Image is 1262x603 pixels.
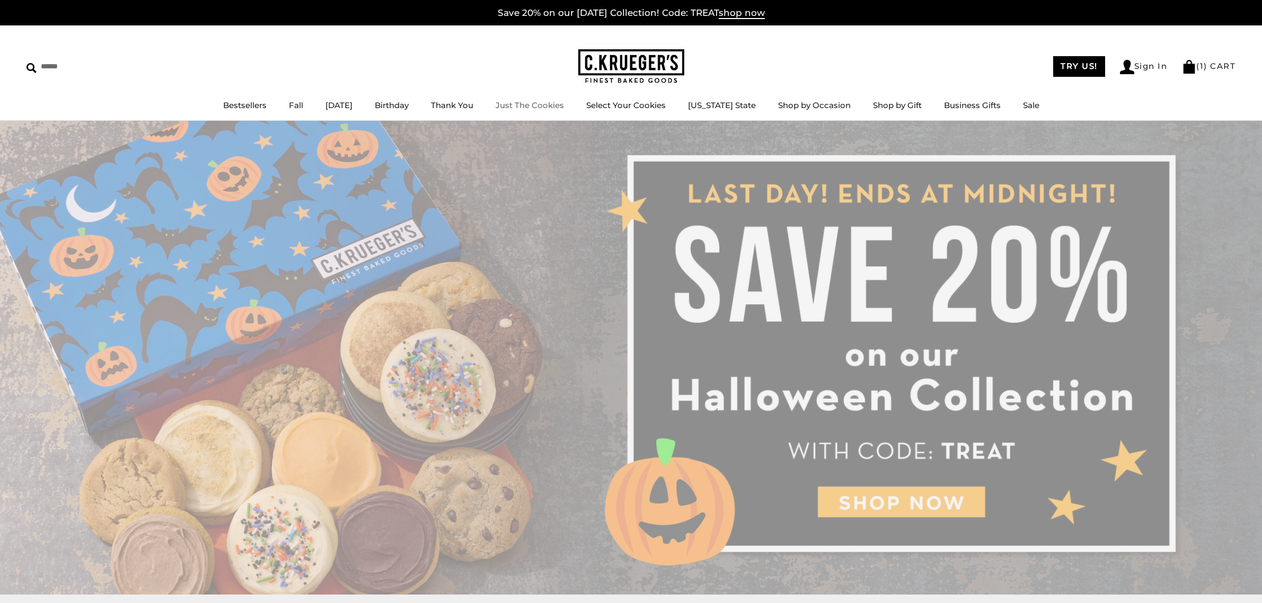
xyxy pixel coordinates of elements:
[431,100,473,110] a: Thank You
[1120,60,1168,74] a: Sign In
[1023,100,1039,110] a: Sale
[873,100,922,110] a: Shop by Gift
[1182,61,1235,71] a: (1) CART
[586,100,666,110] a: Select Your Cookies
[325,100,352,110] a: [DATE]
[289,100,303,110] a: Fall
[1200,61,1204,71] span: 1
[944,100,1001,110] a: Business Gifts
[27,58,153,75] input: Search
[1182,60,1196,74] img: Bag
[1120,60,1134,74] img: Account
[688,100,756,110] a: [US_STATE] State
[223,100,267,110] a: Bestsellers
[498,7,765,19] a: Save 20% on our [DATE] Collection! Code: TREATshop now
[778,100,851,110] a: Shop by Occasion
[719,7,765,19] span: shop now
[496,100,564,110] a: Just The Cookies
[1053,56,1105,77] a: TRY US!
[27,63,37,73] img: Search
[375,100,409,110] a: Birthday
[578,49,684,84] img: C.KRUEGER'S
